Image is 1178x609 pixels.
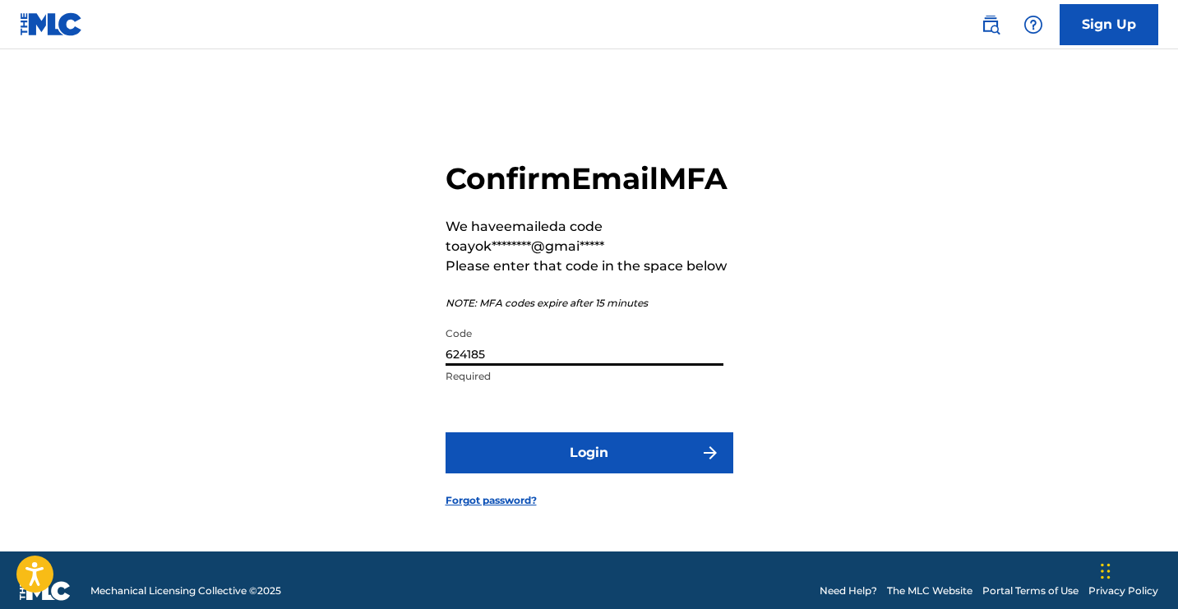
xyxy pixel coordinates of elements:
[446,432,733,473] button: Login
[981,15,1000,35] img: search
[1017,8,1050,41] div: Help
[446,493,537,508] a: Forgot password?
[887,584,972,598] a: The MLC Website
[20,12,83,36] img: MLC Logo
[20,581,71,601] img: logo
[700,443,720,463] img: f7272a7cc735f4ea7f67.svg
[820,584,877,598] a: Need Help?
[1088,584,1158,598] a: Privacy Policy
[1101,547,1111,596] div: Drag
[1096,530,1178,609] iframe: Chat Widget
[446,296,733,311] p: NOTE: MFA codes expire after 15 minutes
[974,8,1007,41] a: Public Search
[446,256,733,276] p: Please enter that code in the space below
[1023,15,1043,35] img: help
[446,160,733,197] h2: Confirm Email MFA
[446,369,723,384] p: Required
[982,584,1079,598] a: Portal Terms of Use
[90,584,281,598] span: Mechanical Licensing Collective © 2025
[1060,4,1158,45] a: Sign Up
